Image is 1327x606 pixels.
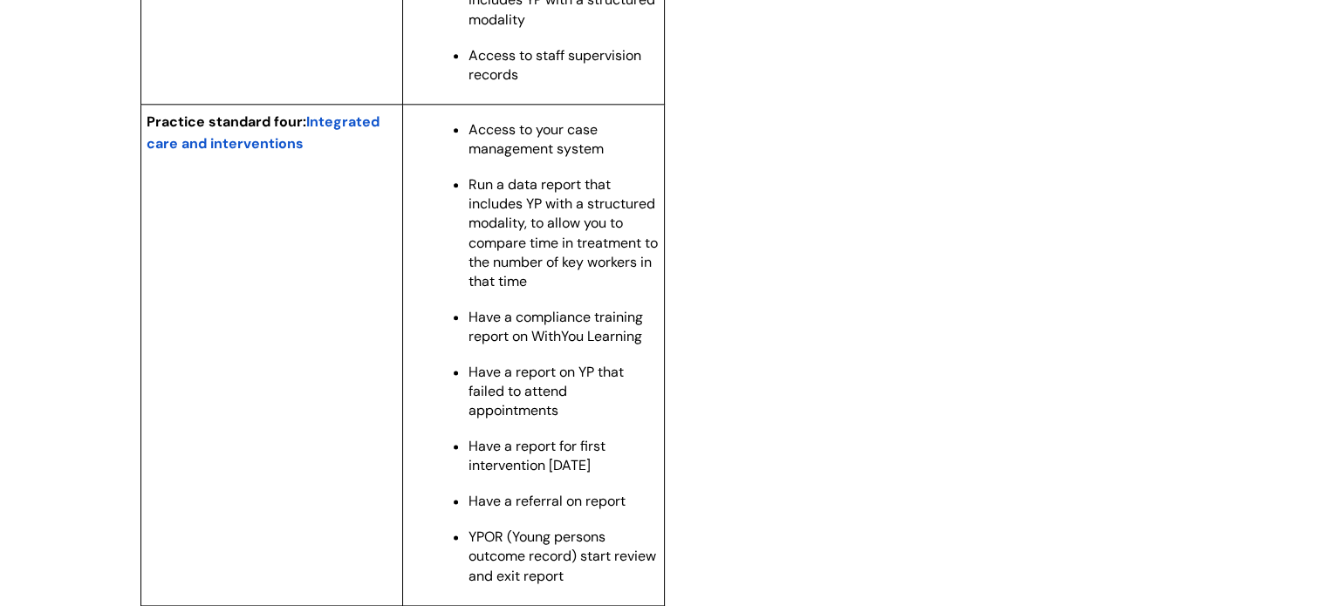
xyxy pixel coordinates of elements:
span: Have a report for first intervention [DATE] [469,437,605,474]
span: Have a referral on report [469,492,626,510]
span: Access to your case management system [469,120,604,158]
span: Practice standard four: [147,112,306,131]
span: Have a report on YP that failed to attend appointments [469,363,624,419]
a: Integrated care and interventions [147,111,380,153]
span: Integrated care and interventions [147,112,380,153]
span: Access to staff supervision records [469,46,641,84]
span: Run a data report that includes YP with a structured modality, to allow you to compare time in tr... [469,175,658,289]
span: YPOR (Young persons outcome record) start review and exit report [469,528,656,584]
span: Have a compliance training report on WithYou Learning [469,308,643,345]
